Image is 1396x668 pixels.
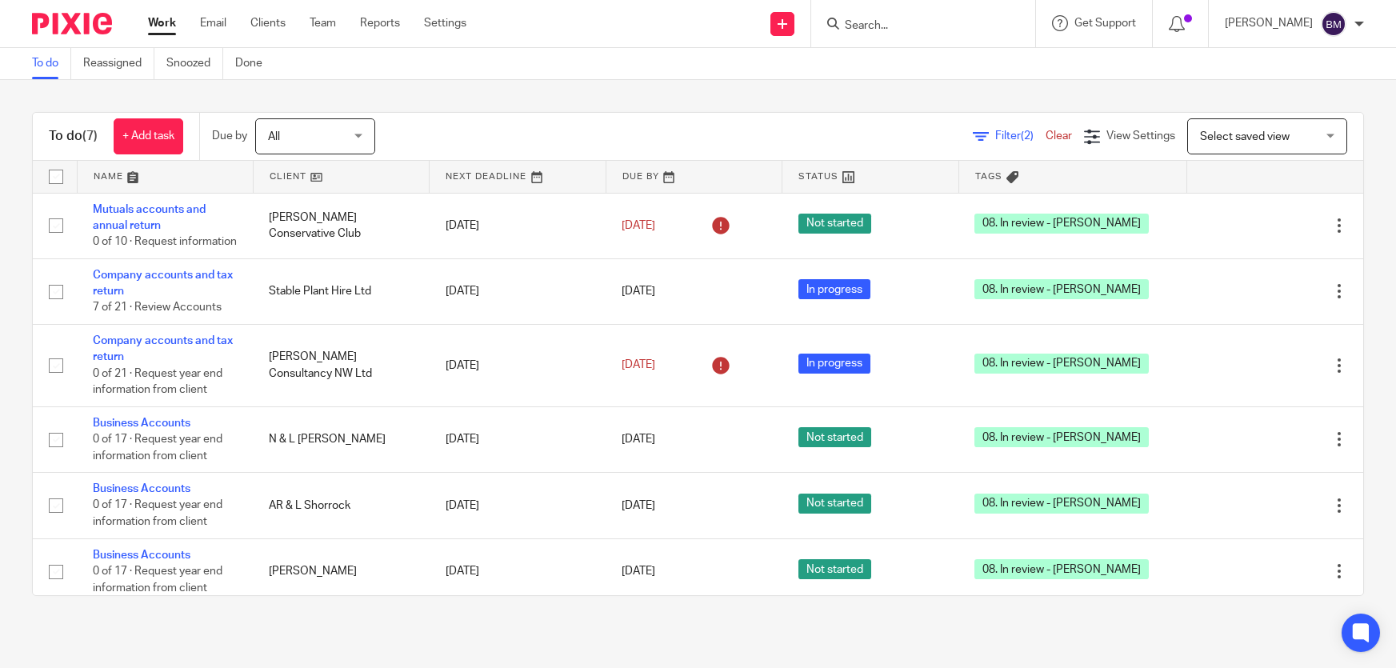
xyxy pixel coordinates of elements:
[93,434,222,462] span: 0 of 17 · Request year end information from client
[212,128,247,144] p: Due by
[798,494,871,514] span: Not started
[93,418,190,429] a: Business Accounts
[93,335,233,362] a: Company accounts and tax return
[974,214,1149,234] span: 08. In review - [PERSON_NAME]
[93,483,190,494] a: Business Accounts
[82,130,98,142] span: (7)
[1021,130,1034,142] span: (2)
[49,128,98,145] h1: To do
[798,214,871,234] span: Not started
[166,48,223,79] a: Snoozed
[1106,130,1175,142] span: View Settings
[253,193,429,258] td: [PERSON_NAME] Conservative Club
[430,258,606,324] td: [DATE]
[974,494,1149,514] span: 08. In review - [PERSON_NAME]
[268,131,280,142] span: All
[253,473,429,538] td: AR & L Shorrock
[622,360,655,371] span: [DATE]
[798,427,871,447] span: Not started
[1046,130,1072,142] a: Clear
[93,236,237,247] span: 0 of 10 · Request information
[253,406,429,472] td: N & L [PERSON_NAME]
[93,270,233,297] a: Company accounts and tax return
[253,324,429,406] td: [PERSON_NAME] Consultancy NW Ltd
[93,368,222,396] span: 0 of 21 · Request year end information from client
[1074,18,1136,29] span: Get Support
[253,258,429,324] td: Stable Plant Hire Ltd
[430,538,606,604] td: [DATE]
[1321,11,1346,37] img: svg%3E
[622,286,655,297] span: [DATE]
[974,354,1149,374] span: 08. In review - [PERSON_NAME]
[360,15,400,31] a: Reports
[622,434,655,445] span: [DATE]
[424,15,466,31] a: Settings
[235,48,274,79] a: Done
[250,15,286,31] a: Clients
[798,279,870,299] span: In progress
[83,48,154,79] a: Reassigned
[430,324,606,406] td: [DATE]
[148,15,176,31] a: Work
[93,500,222,528] span: 0 of 17 · Request year end information from client
[93,550,190,561] a: Business Accounts
[622,220,655,231] span: [DATE]
[430,406,606,472] td: [DATE]
[974,279,1149,299] span: 08. In review - [PERSON_NAME]
[93,204,206,231] a: Mutuals accounts and annual return
[1200,131,1290,142] span: Select saved view
[798,559,871,579] span: Not started
[622,566,655,577] span: [DATE]
[798,354,870,374] span: In progress
[1225,15,1313,31] p: [PERSON_NAME]
[114,118,183,154] a: + Add task
[975,172,1002,181] span: Tags
[253,538,429,604] td: [PERSON_NAME]
[430,473,606,538] td: [DATE]
[843,19,987,34] input: Search
[93,566,222,594] span: 0 of 17 · Request year end information from client
[32,13,112,34] img: Pixie
[974,427,1149,447] span: 08. In review - [PERSON_NAME]
[974,559,1149,579] span: 08. In review - [PERSON_NAME]
[622,500,655,511] span: [DATE]
[995,130,1046,142] span: Filter
[93,302,222,314] span: 7 of 21 · Review Accounts
[310,15,336,31] a: Team
[200,15,226,31] a: Email
[32,48,71,79] a: To do
[430,193,606,258] td: [DATE]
